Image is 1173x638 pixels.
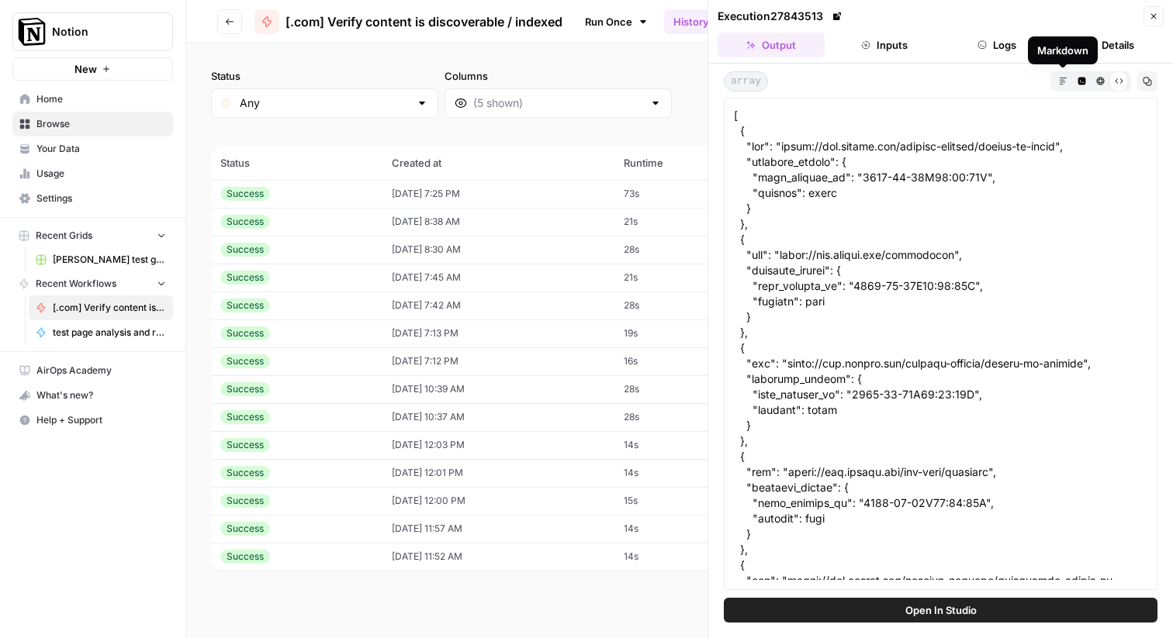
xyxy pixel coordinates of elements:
[36,191,166,205] span: Settings
[29,247,173,272] a: [PERSON_NAME] test grid
[614,347,760,375] td: 16s
[18,18,46,46] img: Notion Logo
[220,215,270,229] div: Success
[718,9,845,24] div: Execution 27843513
[382,146,614,180] th: Created at
[220,271,270,285] div: Success
[36,229,92,243] span: Recent Grids
[12,136,173,161] a: Your Data
[1057,33,1164,57] button: Details
[614,375,760,403] td: 28s
[220,438,270,452] div: Success
[614,487,760,515] td: 15s
[74,61,97,77] span: New
[13,384,172,407] div: What's new?
[29,320,173,345] a: test page analysis and recommendations
[220,466,270,480] div: Success
[220,382,270,396] div: Success
[211,68,438,84] label: Status
[614,515,760,543] td: 14s
[724,71,768,91] span: array
[211,146,382,180] th: Status
[36,364,166,378] span: AirOps Academy
[614,146,760,180] th: Runtime
[36,92,166,106] span: Home
[614,236,760,264] td: 28s
[944,33,1051,57] button: Logs
[254,9,562,34] a: [.com] Verify content is discoverable / indexed
[614,180,760,208] td: 73s
[220,187,270,201] div: Success
[12,12,173,51] button: Workspace: Notion
[614,431,760,459] td: 14s
[53,326,166,340] span: test page analysis and recommendations
[382,403,614,431] td: [DATE] 10:37 AM
[36,167,166,181] span: Usage
[382,487,614,515] td: [DATE] 12:00 PM
[382,236,614,264] td: [DATE] 8:30 AM
[614,264,760,291] td: 21s
[382,543,614,571] td: [DATE] 11:52 AM
[220,298,270,312] div: Success
[12,161,173,186] a: Usage
[220,354,270,368] div: Success
[724,598,1157,622] button: Open In Studio
[12,224,173,247] button: Recent Grids
[211,118,1148,146] span: (14 records)
[614,208,760,236] td: 21s
[614,543,760,571] td: 14s
[12,112,173,136] a: Browse
[614,459,760,487] td: 14s
[831,33,938,57] button: Inputs
[12,272,173,295] button: Recent Workflows
[53,253,166,267] span: [PERSON_NAME] test grid
[36,117,166,131] span: Browse
[382,264,614,291] td: [DATE] 7:45 AM
[382,375,614,403] td: [DATE] 10:39 AM
[1037,43,1088,58] div: Markdown
[664,9,718,34] a: History
[36,277,116,291] span: Recent Workflows
[382,459,614,487] td: [DATE] 12:01 PM
[220,494,270,508] div: Success
[12,408,173,433] button: Help + Support
[718,33,825,57] button: Output
[240,95,410,111] input: Any
[12,87,173,112] a: Home
[36,142,166,156] span: Your Data
[12,57,173,81] button: New
[53,301,166,315] span: [.com] Verify content is discoverable / indexed
[220,522,270,536] div: Success
[614,291,760,319] td: 28s
[36,413,166,427] span: Help + Support
[220,243,270,257] div: Success
[52,24,146,40] span: Notion
[905,602,977,618] span: Open In Studio
[382,319,614,347] td: [DATE] 7:13 PM
[614,319,760,347] td: 19s
[29,295,173,320] a: [.com] Verify content is discoverable / indexed
[12,186,173,211] a: Settings
[220,410,270,424] div: Success
[220,326,270,340] div: Success
[382,515,614,543] td: [DATE] 11:57 AM
[445,68,672,84] label: Columns
[12,383,173,408] button: What's new?
[382,208,614,236] td: [DATE] 8:38 AM
[473,95,643,111] input: (5 shown)
[382,347,614,375] td: [DATE] 7:12 PM
[220,550,270,564] div: Success
[382,180,614,208] td: [DATE] 7:25 PM
[285,12,562,31] span: [.com] Verify content is discoverable / indexed
[12,358,173,383] a: AirOps Academy
[575,9,658,35] a: Run Once
[382,291,614,319] td: [DATE] 7:42 AM
[382,431,614,459] td: [DATE] 12:03 PM
[614,403,760,431] td: 28s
